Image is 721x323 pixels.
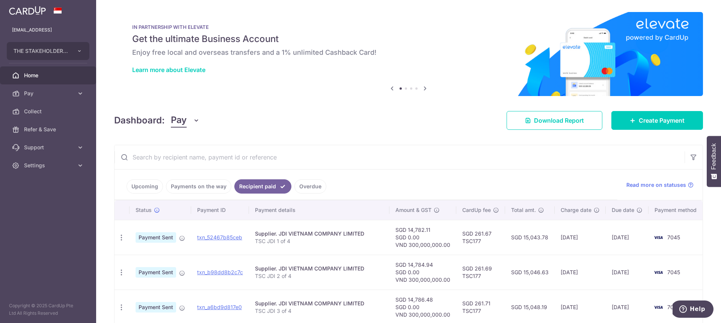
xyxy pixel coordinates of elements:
span: Charge date [561,206,591,214]
a: Recipient paid [234,179,291,194]
span: THE STAKEHOLDER COMPANY PTE. LTD. [14,47,69,55]
span: Total amt. [511,206,536,214]
span: Home [24,72,74,79]
a: Payments on the way [166,179,231,194]
img: Renovation banner [114,12,703,96]
td: SGD 14,782.11 SGD 0.00 VND 300,000,000.00 [389,220,456,255]
span: Due date [612,206,634,214]
span: Refer & Save [24,126,74,133]
p: TSC JDI 1 of 4 [255,237,383,245]
span: Pay [171,113,187,128]
button: Pay [171,113,200,128]
a: Overdue [294,179,326,194]
p: TSC JDI 3 of 4 [255,307,383,315]
a: Read more on statuses [626,181,694,189]
td: SGD 15,043.78 [505,220,555,255]
p: [EMAIL_ADDRESS] [12,26,84,34]
th: Payment details [249,200,389,220]
td: SGD 14,784.94 SGD 0.00 VND 300,000,000.00 [389,255,456,290]
a: Create Payment [611,111,703,130]
div: Supplier. JDI VIETNAM COMPANY LIMITED [255,230,383,237]
td: SGD 261.67 TSC177 [456,220,505,255]
span: Collect [24,108,74,115]
span: Payment Sent [136,267,176,278]
img: CardUp [9,6,46,15]
button: THE STAKEHOLDER COMPANY PTE. LTD. [7,42,89,60]
span: 7045 [667,269,680,275]
td: [DATE] [555,255,606,290]
th: Payment method [649,200,706,220]
td: SGD 261.69 TSC177 [456,255,505,290]
div: Supplier. JDI VIETNAM COMPANY LIMITED [255,300,383,307]
a: Download Report [507,111,602,130]
p: IN PARTNERSHIP WITH ELEVATE [132,24,685,30]
span: CardUp fee [462,206,491,214]
a: Learn more about Elevate [132,66,205,74]
div: Supplier. JDI VIETNAM COMPANY LIMITED [255,265,383,272]
td: SGD 15,046.63 [505,255,555,290]
span: Pay [24,90,74,97]
h6: Enjoy free local and overseas transfers and a 1% unlimited Cashback Card! [132,48,685,57]
a: txn_a6bd9d817e0 [197,304,242,310]
span: Payment Sent [136,302,176,312]
span: Feedback [710,143,717,170]
iframe: Opens a widget where you can find more information [673,300,713,319]
td: [DATE] [555,220,606,255]
h4: Dashboard: [114,114,165,127]
span: Payment Sent [136,232,176,243]
span: Support [24,144,74,151]
input: Search by recipient name, payment id or reference [115,145,685,169]
p: TSC JDI 2 of 4 [255,272,383,280]
img: Bank Card [651,233,666,242]
a: Upcoming [127,179,163,194]
button: Feedback - Show survey [707,136,721,187]
span: 7045 [667,234,680,240]
span: Settings [24,162,74,169]
img: Bank Card [651,303,666,312]
span: Amount & GST [395,206,431,214]
span: Status [136,206,152,214]
span: 7045 [667,304,680,310]
span: Create Payment [639,116,685,125]
td: [DATE] [606,220,649,255]
span: Read more on statuses [626,181,686,189]
span: Download Report [534,116,584,125]
h5: Get the ultimate Business Account [132,33,685,45]
a: txn_b98dd8b2c7c [197,269,243,275]
img: Bank Card [651,268,666,277]
th: Payment ID [191,200,249,220]
a: txn_52467b85ceb [197,234,242,240]
td: [DATE] [606,255,649,290]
